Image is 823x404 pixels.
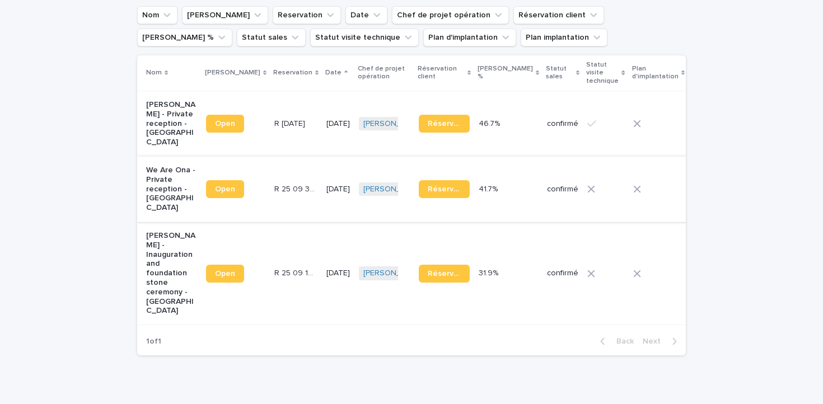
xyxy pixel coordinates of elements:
p: 31.9% [479,266,501,278]
span: Next [643,337,667,345]
span: Open [215,270,235,278]
p: Reservation [273,67,312,79]
a: Réservation [419,180,470,198]
p: R 25 09 1853 [274,117,307,129]
p: [PERSON_NAME] [205,67,260,79]
button: Réservation client [513,6,604,24]
p: confirmé [547,269,578,278]
button: Statut sales [237,29,306,46]
a: Open [206,265,244,283]
a: Réservation [419,115,470,133]
button: Chef de projet opération [392,6,509,24]
a: [PERSON_NAME] [363,119,424,129]
a: Open [206,115,244,133]
p: R 25 09 1652 [274,266,320,278]
a: Réservation [419,265,470,283]
p: [DATE] [326,119,350,129]
p: Réservation client [418,63,465,83]
p: confirmé [547,185,578,194]
p: Date [325,67,342,79]
button: Plan implantation [521,29,607,46]
p: [PERSON_NAME] % [478,63,533,83]
button: Plan d'implantation [423,29,516,46]
tr: [PERSON_NAME] - Inauguration and foundation stone ceremony - [GEOGRAPHIC_DATA]OpenR 25 09 1652R 2... [137,222,756,325]
button: Statut visite technique [310,29,419,46]
button: Back [591,336,638,346]
tr: [PERSON_NAME] - Private reception - [GEOGRAPHIC_DATA]OpenR [DATE]R [DATE] [DATE][PERSON_NAME] Rés... [137,91,756,156]
p: R 25 09 396 [274,182,320,194]
button: Nom [137,6,177,24]
tr: We Are Ona - Private reception - [GEOGRAPHIC_DATA]OpenR 25 09 396R 25 09 396 [DATE][PERSON_NAME] ... [137,156,756,222]
p: Plan d'implantation [632,63,679,83]
p: [DATE] [326,269,350,278]
span: Open [215,185,235,193]
span: Réservation [428,120,461,128]
span: Réservation [428,270,461,278]
p: 1 of 1 [137,328,170,355]
p: [DATE] [326,185,350,194]
span: Réservation [428,185,461,193]
a: Open [206,180,244,198]
p: We Are Ona - Private reception - [GEOGRAPHIC_DATA] [146,166,197,213]
p: Statut visite technique [586,59,619,87]
button: Lien Stacker [182,6,268,24]
p: 41.7% [479,182,500,194]
a: [PERSON_NAME] [363,269,424,278]
p: Chef de projet opération [358,63,411,83]
p: [PERSON_NAME] - Inauguration and foundation stone ceremony - [GEOGRAPHIC_DATA] [146,231,197,316]
p: Statut sales [546,63,573,83]
button: Marge % [137,29,232,46]
button: Reservation [273,6,341,24]
span: Open [215,120,235,128]
button: Next [638,336,686,346]
span: Back [610,337,634,345]
a: [PERSON_NAME] [363,185,424,194]
p: [PERSON_NAME] - Private reception - [GEOGRAPHIC_DATA] [146,100,197,147]
p: 46.7% [479,117,502,129]
p: Nom [146,67,162,79]
button: Date [345,6,387,24]
p: confirmé [547,119,578,129]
